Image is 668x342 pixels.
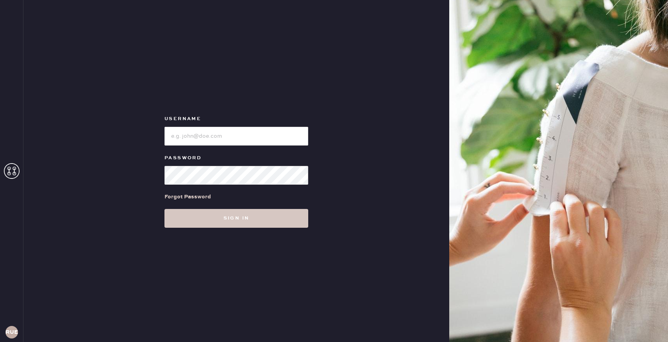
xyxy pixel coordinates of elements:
[164,114,308,124] label: Username
[164,185,211,209] a: Forgot Password
[164,153,308,163] label: Password
[164,209,308,228] button: Sign in
[164,127,308,146] input: e.g. john@doe.com
[164,193,211,201] div: Forgot Password
[5,329,18,335] h3: RUESA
